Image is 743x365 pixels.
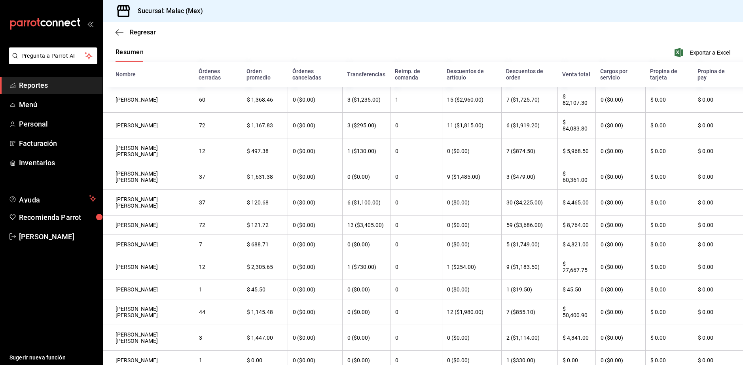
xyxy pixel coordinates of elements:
[19,194,86,203] span: Ayuda
[342,190,390,216] th: 6 ($1,100.00)
[390,280,442,299] th: 0
[390,113,442,138] th: 0
[557,325,595,351] th: $ 4,341.00
[645,164,693,190] th: $ 0.00
[9,354,96,362] span: Sugerir nueva función
[557,216,595,235] th: $ 8,764.00
[557,164,595,190] th: $ 60,361.00
[288,325,342,351] th: 0 ($0.00)
[645,113,693,138] th: $ 0.00
[342,299,390,325] th: 0 ($0.00)
[645,235,693,254] th: $ 0.00
[501,235,557,254] th: 5 ($1,749.00)
[19,138,96,149] span: Facturación
[501,216,557,235] th: 59 ($3,686.00)
[595,62,645,87] th: Cargos por servicio
[103,164,194,190] th: [PERSON_NAME] [PERSON_NAME]
[19,80,96,91] span: Reportes
[501,87,557,113] th: 7 ($1,725.70)
[242,216,287,235] th: $ 121.72
[288,87,342,113] th: 0 ($0.00)
[442,280,501,299] th: 0 ($0.00)
[557,280,595,299] th: $ 45.50
[19,231,96,242] span: [PERSON_NAME]
[242,235,287,254] th: $ 688.71
[442,254,501,280] th: 1 ($254.00)
[194,138,242,164] th: 12
[442,62,501,87] th: Descuentos de artículo
[390,299,442,325] th: 0
[557,87,595,113] th: $ 82,107.30
[390,138,442,164] th: 0
[501,280,557,299] th: 1 ($19.50)
[194,62,242,87] th: Órdenes cerradas
[242,254,287,280] th: $ 2,305.65
[116,48,144,62] div: navigation tabs
[501,62,557,87] th: Descuentos de orden
[116,48,144,62] button: Resumen
[501,113,557,138] th: 6 ($1,919.20)
[9,47,97,64] button: Pregunta a Parrot AI
[557,299,595,325] th: $ 50,400.90
[693,190,743,216] th: $ 0.00
[693,62,743,87] th: Propina de pay
[103,299,194,325] th: [PERSON_NAME] [PERSON_NAME]
[288,164,342,190] th: 0 ($0.00)
[130,28,156,36] span: Regresar
[693,216,743,235] th: $ 0.00
[390,235,442,254] th: 0
[595,216,645,235] th: 0 ($0.00)
[693,164,743,190] th: $ 0.00
[442,299,501,325] th: 12 ($1,980.00)
[103,280,194,299] th: [PERSON_NAME]
[442,216,501,235] th: 0 ($0.00)
[693,325,743,351] th: $ 0.00
[19,99,96,110] span: Menú
[390,164,442,190] th: 0
[645,299,693,325] th: $ 0.00
[645,62,693,87] th: Propina de tarjeta
[288,190,342,216] th: 0 ($0.00)
[116,28,156,36] button: Regresar
[442,138,501,164] th: 0 ($0.00)
[103,235,194,254] th: [PERSON_NAME]
[557,235,595,254] th: $ 4,821.00
[390,62,442,87] th: Reimp. de comanda
[342,62,390,87] th: Transferencias
[21,52,85,60] span: Pregunta a Parrot AI
[288,216,342,235] th: 0 ($0.00)
[645,138,693,164] th: $ 0.00
[194,216,242,235] th: 72
[194,87,242,113] th: 60
[595,280,645,299] th: 0 ($0.00)
[557,138,595,164] th: $ 5,968.50
[342,280,390,299] th: 0 ($0.00)
[595,164,645,190] th: 0 ($0.00)
[676,48,730,57] span: Exportar a Excel
[288,138,342,164] th: 0 ($0.00)
[242,299,287,325] th: $ 1,145.48
[19,212,96,223] span: Recomienda Parrot
[645,190,693,216] th: $ 0.00
[103,325,194,351] th: [PERSON_NAME] [PERSON_NAME]
[131,6,203,16] h3: Sucursal: Malac (Mex)
[342,138,390,164] th: 1 ($130.00)
[342,87,390,113] th: 3 ($1,235.00)
[194,164,242,190] th: 37
[194,190,242,216] th: 37
[442,325,501,351] th: 0 ($0.00)
[442,235,501,254] th: 0 ($0.00)
[288,62,342,87] th: Órdenes canceladas
[557,62,595,87] th: Venta total
[342,235,390,254] th: 0 ($0.00)
[693,299,743,325] th: $ 0.00
[288,235,342,254] th: 0 ($0.00)
[342,216,390,235] th: 13 ($3,405.00)
[390,325,442,351] th: 0
[242,164,287,190] th: $ 1,631.38
[242,325,287,351] th: $ 1,447.00
[288,280,342,299] th: 0 ($0.00)
[693,280,743,299] th: $ 0.00
[194,299,242,325] th: 44
[390,254,442,280] th: 0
